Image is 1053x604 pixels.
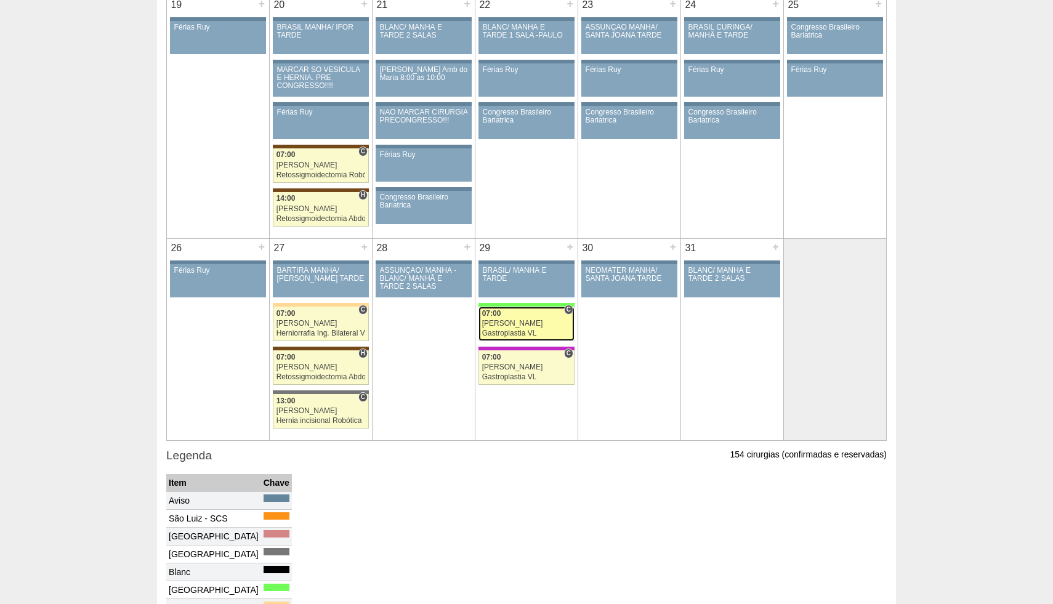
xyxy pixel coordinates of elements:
[174,267,262,275] div: Férias Ruy
[475,239,494,257] div: 29
[581,17,677,21] div: Key: Aviso
[376,148,472,182] a: Férias Ruy
[376,260,472,264] div: Key: Aviso
[380,151,468,159] div: Férias Ruy
[376,21,472,54] a: BLANC/ MANHÃ E TARDE 2 SALAS
[273,145,369,148] div: Key: Santa Joana
[276,363,366,371] div: [PERSON_NAME]
[276,353,296,361] span: 07:00
[276,397,296,405] span: 13:00
[273,303,369,307] div: Key: Bartira
[478,60,575,63] div: Key: Aviso
[273,390,369,394] div: Key: Santa Catarina
[167,239,186,257] div: 26
[684,17,780,21] div: Key: Aviso
[166,563,261,581] td: Blanc
[380,267,468,291] div: ASSUNÇÃO/ MANHÃ -BLANC/ MANHÃ E TARDE 2 SALAS
[276,161,366,169] div: [PERSON_NAME]
[264,530,289,538] div: Key: Santa Helena
[462,239,472,255] div: +
[688,23,777,39] div: BRASIL CURINGA/ MANHÃ E TARDE
[581,102,677,106] div: Key: Aviso
[358,147,368,156] span: Consultório
[273,192,369,227] a: H 14:00 [PERSON_NAME] Retossigmoidectomia Abdominal VL
[478,347,575,350] div: Key: Maria Braido
[170,21,266,54] a: Férias Ruy
[376,187,472,191] div: Key: Aviso
[273,350,369,385] a: H 07:00 [PERSON_NAME] Retossigmoidectomia Abdominal VL
[586,23,674,39] div: ASSUNÇÃO MANHÃ/ SANTA JOANA TARDE
[483,66,571,74] div: Férias Ruy
[380,23,468,39] div: BLANC/ MANHÃ E TARDE 2 SALAS
[482,309,501,318] span: 07:00
[578,239,597,257] div: 30
[276,205,366,213] div: [PERSON_NAME]
[787,60,883,63] div: Key: Aviso
[787,17,883,21] div: Key: Aviso
[478,303,575,307] div: Key: Brasil
[478,102,575,106] div: Key: Aviso
[170,260,266,264] div: Key: Aviso
[264,512,289,520] div: Key: São Luiz - SCS
[358,348,368,358] span: Hospital
[478,106,575,139] a: Congresso Brasileiro Bariatrica
[277,267,365,283] div: BARTIRA MANHÃ/ [PERSON_NAME] TARDE
[581,63,677,97] a: Férias Ruy
[565,239,575,255] div: +
[273,63,369,97] a: MARCAR SÓ VESICULA E HERNIA. PRE CONGRESSO!!!!
[730,449,887,461] p: 154 cirurgias (confirmadas e reservadas)
[586,66,674,74] div: Férias Ruy
[376,60,472,63] div: Key: Aviso
[482,320,571,328] div: [PERSON_NAME]
[276,150,296,159] span: 07:00
[581,264,677,297] a: NEOMATER MANHÃ/ SANTA JOANA TARDE
[478,17,575,21] div: Key: Aviso
[373,239,392,257] div: 28
[376,106,472,139] a: NAO MARCAR CIRURGIA PRECONGRESSO!!!
[256,239,267,255] div: +
[684,106,780,139] a: Congresso Brasileiro Bariatrica
[277,23,365,39] div: BRASIL MANHÃ/ IFOR TARDE
[376,102,472,106] div: Key: Aviso
[273,188,369,192] div: Key: Santa Joana
[273,21,369,54] a: BRASIL MANHÃ/ IFOR TARDE
[376,264,472,297] a: ASSUNÇÃO/ MANHÃ -BLANC/ MANHÃ E TARDE 2 SALAS
[482,373,571,381] div: Gastroplastia VL
[380,193,468,209] div: Congresso Brasileiro Bariatrica
[273,148,369,183] a: C 07:00 [PERSON_NAME] Retossigmoidectomia Robótica
[358,190,368,200] span: Hospital
[478,264,575,297] a: BRASIL/ MANHÃ E TARDE
[787,21,883,54] a: Congresso Brasileiro Bariatrica
[688,108,777,124] div: Congresso Brasileiro Bariatrica
[483,108,571,124] div: Congresso Brasileiro Bariatrica
[276,215,366,223] div: Retossigmoidectomia Abdominal VL
[264,584,289,591] div: Key: Brasil
[273,106,369,139] a: Férias Ruy
[276,417,366,425] div: Hernia incisional Robótica
[270,239,289,257] div: 27
[478,63,575,97] a: Férias Ruy
[564,305,573,315] span: Consultório
[277,108,365,116] div: Férias Ruy
[170,17,266,21] div: Key: Aviso
[478,307,575,341] a: C 07:00 [PERSON_NAME] Gastroplastia VL
[688,267,777,283] div: BLANC/ MANHÃ E TARDE 2 SALAS
[478,260,575,264] div: Key: Aviso
[276,407,366,415] div: [PERSON_NAME]
[380,108,468,124] div: NAO MARCAR CIRURGIA PRECONGRESSO!!!
[581,60,677,63] div: Key: Aviso
[273,307,369,341] a: C 07:00 [PERSON_NAME] Herniorrafia Ing. Bilateral VL
[273,347,369,350] div: Key: Santa Joana
[276,194,296,203] span: 14:00
[791,23,879,39] div: Congresso Brasileiro Bariatrica
[261,474,292,492] th: Chave
[174,23,262,31] div: Férias Ruy
[376,17,472,21] div: Key: Aviso
[264,566,289,573] div: Key: Blanc
[478,21,575,54] a: BLANC/ MANHÃ E TARDE 1 SALA -PAULO
[166,545,261,563] td: [GEOGRAPHIC_DATA]
[276,309,296,318] span: 07:00
[684,21,780,54] a: BRASIL CURINGA/ MANHÃ E TARDE
[276,171,366,179] div: Retossigmoidectomia Robótica
[581,21,677,54] a: ASSUNÇÃO MANHÃ/ SANTA JOANA TARDE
